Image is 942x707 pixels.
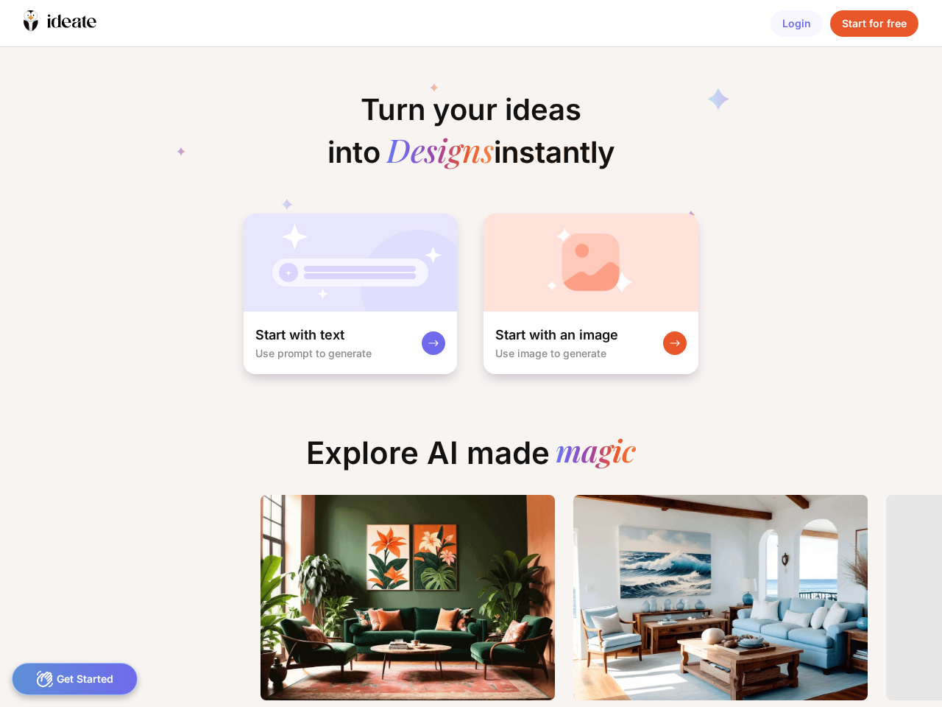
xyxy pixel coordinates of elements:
[255,326,344,344] div: Start with text
[771,10,823,37] div: Login
[255,347,372,359] div: Use prompt to generate
[830,10,918,37] div: Start for free
[261,495,555,700] img: ThumbnailRustic%20Jungle.png
[244,214,457,312] img: startWithTextCardBg.jpg
[294,435,648,483] div: Explore AI made
[484,214,698,312] img: startWithImageCardBg.jpg
[12,663,138,695] div: Get Started
[495,326,618,344] div: Start with an image
[495,347,606,359] div: Use image to generate
[573,495,868,700] img: ThumbnailOceanlivingroom.png
[556,435,636,471] div: magic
